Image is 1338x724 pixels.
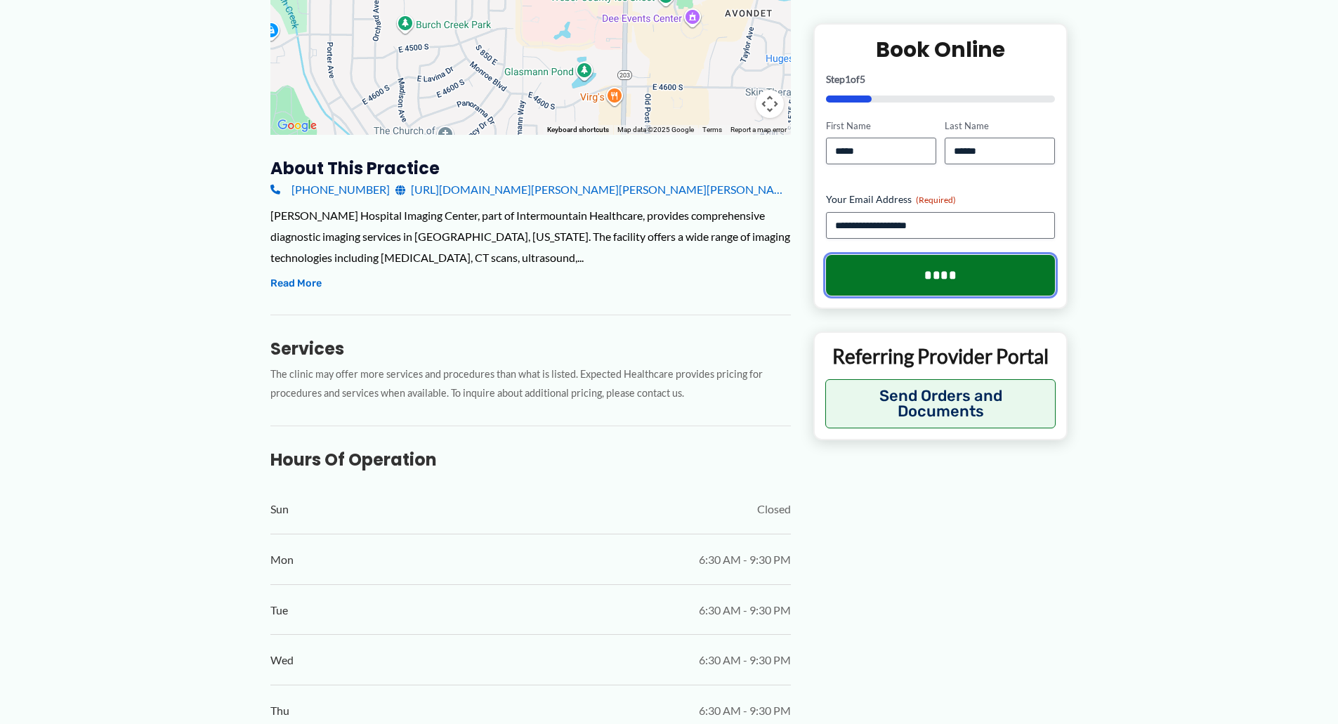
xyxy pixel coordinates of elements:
[270,449,791,470] h3: Hours of Operation
[270,275,322,292] button: Read More
[699,700,791,721] span: 6:30 AM - 9:30 PM
[730,126,787,133] a: Report a map error
[826,119,936,132] label: First Name
[270,549,294,570] span: Mon
[756,90,784,118] button: Map camera controls
[270,600,288,621] span: Tue
[826,74,1056,84] p: Step of
[916,195,956,205] span: (Required)
[270,205,791,268] div: [PERSON_NAME] Hospital Imaging Center, part of Intermountain Healthcare, provides comprehensive d...
[547,125,609,135] button: Keyboard shortcuts
[270,179,390,200] a: [PHONE_NUMBER]
[699,549,791,570] span: 6:30 AM - 9:30 PM
[945,119,1055,132] label: Last Name
[825,379,1056,428] button: Send Orders and Documents
[699,650,791,671] span: 6:30 AM - 9:30 PM
[826,35,1056,62] h2: Book Online
[845,72,851,84] span: 1
[270,365,791,403] p: The clinic may offer more services and procedures than what is listed. Expected Healthcare provid...
[860,72,865,84] span: 5
[825,343,1056,369] p: Referring Provider Portal
[274,117,320,135] img: Google
[826,192,1056,206] label: Your Email Address
[270,338,791,360] h3: Services
[757,499,791,520] span: Closed
[270,499,289,520] span: Sun
[702,126,722,133] a: Terms (opens in new tab)
[270,157,791,179] h3: About this practice
[270,700,289,721] span: Thu
[617,126,694,133] span: Map data ©2025 Google
[395,179,791,200] a: [URL][DOMAIN_NAME][PERSON_NAME][PERSON_NAME][PERSON_NAME]
[270,650,294,671] span: Wed
[699,600,791,621] span: 6:30 AM - 9:30 PM
[274,117,320,135] a: Open this area in Google Maps (opens a new window)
